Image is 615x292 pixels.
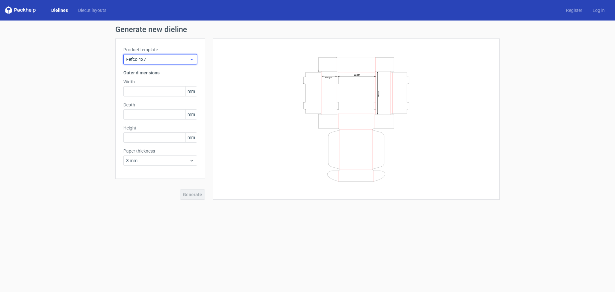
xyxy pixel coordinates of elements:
[123,46,197,53] label: Product template
[123,70,197,76] h3: Outer dimensions
[46,7,73,13] a: Dielines
[561,7,587,13] a: Register
[73,7,111,13] a: Diecut layouts
[354,73,360,76] text: Width
[123,79,197,85] label: Width
[126,56,189,63] span: Fefco 427
[185,110,197,119] span: mm
[123,125,197,131] label: Height
[185,87,197,96] span: mm
[123,148,197,154] label: Paper thickness
[126,157,189,164] span: 3 mm
[185,133,197,142] span: mm
[377,91,380,96] text: Depth
[325,76,332,79] text: Height
[123,102,197,108] label: Depth
[115,26,500,33] h1: Generate new dieline
[587,7,610,13] a: Log in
